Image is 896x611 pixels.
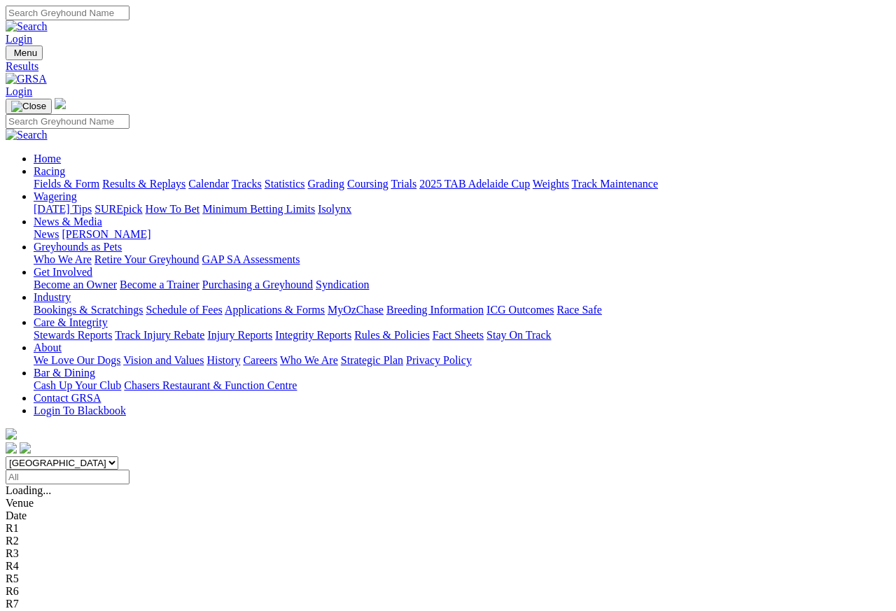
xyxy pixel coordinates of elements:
[202,279,313,290] a: Purchasing a Greyhound
[34,228,59,240] a: News
[347,178,388,190] a: Coursing
[406,354,472,366] a: Privacy Policy
[6,535,890,547] div: R2
[34,354,890,367] div: About
[225,304,325,316] a: Applications & Forms
[102,178,185,190] a: Results & Replays
[6,6,129,20] input: Search
[20,442,31,454] img: twitter.svg
[34,329,890,342] div: Care & Integrity
[6,442,17,454] img: facebook.svg
[6,129,48,141] img: Search
[120,279,199,290] a: Become a Trainer
[202,203,315,215] a: Minimum Betting Limits
[115,329,204,341] a: Track Injury Rebate
[34,316,108,328] a: Care & Integrity
[243,354,277,366] a: Careers
[433,329,484,341] a: Fact Sheets
[6,560,890,573] div: R4
[34,153,61,164] a: Home
[6,45,43,60] button: Toggle navigation
[34,367,95,379] a: Bar & Dining
[94,253,199,265] a: Retire Your Greyhound
[6,99,52,114] button: Toggle navigation
[146,304,222,316] a: Schedule of Fees
[6,470,129,484] input: Select date
[34,342,62,353] a: About
[6,598,890,610] div: R7
[124,379,297,391] a: Chasers Restaurant & Function Centre
[6,573,890,585] div: R5
[11,101,46,112] img: Close
[318,203,351,215] a: Isolynx
[34,266,92,278] a: Get Involved
[6,510,890,522] div: Date
[6,33,32,45] a: Login
[34,279,117,290] a: Become an Owner
[34,379,121,391] a: Cash Up Your Club
[6,73,47,85] img: GRSA
[572,178,658,190] a: Track Maintenance
[34,405,126,416] a: Login To Blackbook
[188,178,229,190] a: Calendar
[6,547,890,560] div: R3
[6,522,890,535] div: R1
[34,216,102,227] a: News & Media
[6,497,890,510] div: Venue
[328,304,384,316] a: MyOzChase
[34,392,101,404] a: Contact GRSA
[34,203,890,216] div: Wagering
[34,291,71,303] a: Industry
[6,428,17,440] img: logo-grsa-white.png
[6,85,32,97] a: Login
[34,178,890,190] div: Racing
[354,329,430,341] a: Rules & Policies
[419,178,530,190] a: 2025 TAB Adelaide Cup
[207,329,272,341] a: Injury Reports
[206,354,240,366] a: History
[341,354,403,366] a: Strategic Plan
[486,304,554,316] a: ICG Outcomes
[486,329,551,341] a: Stay On Track
[14,48,37,58] span: Menu
[94,203,142,215] a: SUREpick
[556,304,601,316] a: Race Safe
[6,114,129,129] input: Search
[34,241,122,253] a: Greyhounds as Pets
[202,253,300,265] a: GAP SA Assessments
[265,178,305,190] a: Statistics
[308,178,344,190] a: Grading
[34,279,890,291] div: Get Involved
[391,178,416,190] a: Trials
[6,484,51,496] span: Loading...
[386,304,484,316] a: Breeding Information
[34,253,92,265] a: Who We Are
[533,178,569,190] a: Weights
[34,304,890,316] div: Industry
[34,228,890,241] div: News & Media
[123,354,204,366] a: Vision and Values
[34,304,143,316] a: Bookings & Scratchings
[34,203,92,215] a: [DATE] Tips
[34,165,65,177] a: Racing
[34,379,890,392] div: Bar & Dining
[316,279,369,290] a: Syndication
[232,178,262,190] a: Tracks
[34,354,120,366] a: We Love Our Dogs
[34,253,890,266] div: Greyhounds as Pets
[6,60,890,73] a: Results
[55,98,66,109] img: logo-grsa-white.png
[34,178,99,190] a: Fields & Form
[34,329,112,341] a: Stewards Reports
[34,190,77,202] a: Wagering
[280,354,338,366] a: Who We Are
[6,20,48,33] img: Search
[62,228,150,240] a: [PERSON_NAME]
[6,585,890,598] div: R6
[146,203,200,215] a: How To Bet
[275,329,351,341] a: Integrity Reports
